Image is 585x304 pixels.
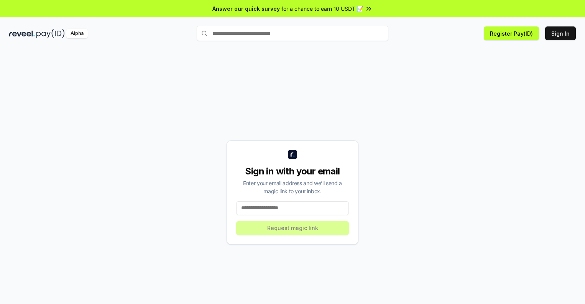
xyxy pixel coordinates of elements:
img: reveel_dark [9,29,35,38]
button: Register Pay(ID) [484,26,539,40]
span: Answer our quick survey [212,5,280,13]
img: logo_small [288,150,297,159]
div: Sign in with your email [236,165,349,177]
button: Sign In [545,26,576,40]
div: Enter your email address and we’ll send a magic link to your inbox. [236,179,349,195]
span: for a chance to earn 10 USDT 📝 [281,5,363,13]
img: pay_id [36,29,65,38]
div: Alpha [66,29,88,38]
